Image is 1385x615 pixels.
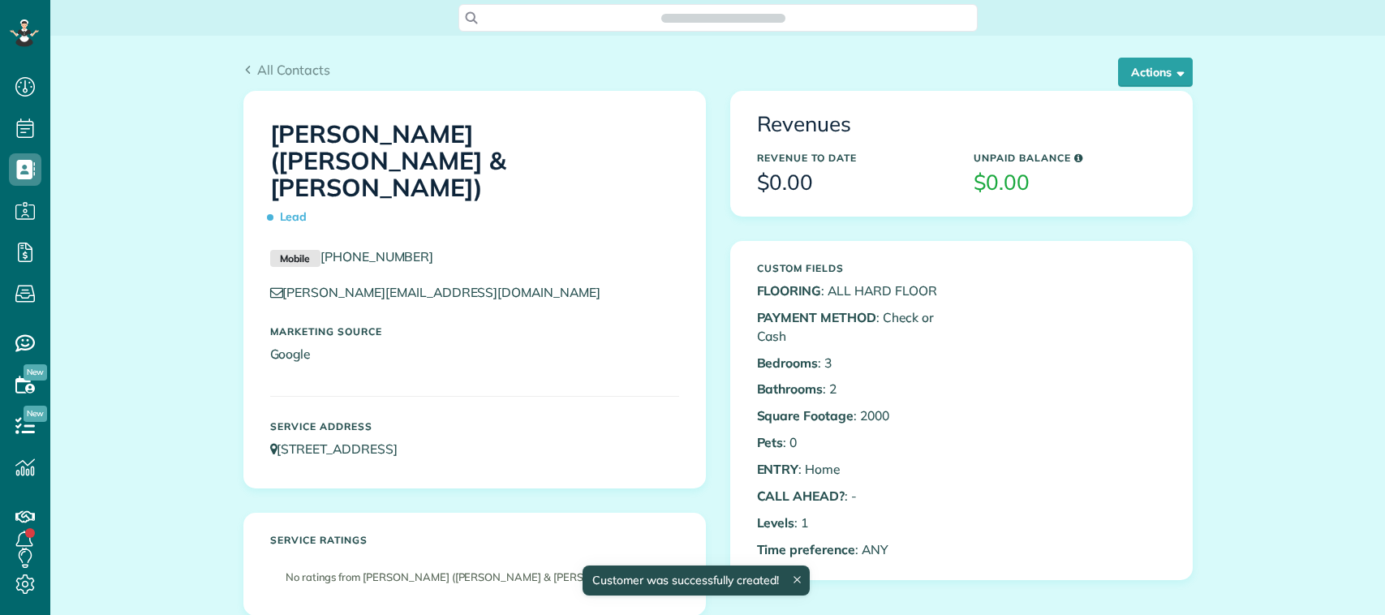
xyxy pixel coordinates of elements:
[270,535,679,545] h5: Service ratings
[757,282,822,299] b: FLOORING
[677,10,769,26] span: Search ZenMaid…
[757,354,949,372] p: : 3
[757,380,949,398] p: : 2
[757,406,949,425] p: : 2000
[270,121,679,231] h1: [PERSON_NAME] ([PERSON_NAME] & [PERSON_NAME])
[757,309,876,325] b: PAYMENT METHOD
[270,284,616,300] a: [PERSON_NAME][EMAIL_ADDRESS][DOMAIN_NAME]
[757,113,1166,136] h3: Revenues
[278,570,671,585] p: No ratings from [PERSON_NAME] ([PERSON_NAME] & [PERSON_NAME]) yet.
[757,308,949,346] p: : Check or Cash
[757,282,949,300] p: : ALL HARD FLOOR
[24,364,47,381] span: New
[974,153,1166,163] h5: Unpaid Balance
[757,487,949,505] p: : -
[757,514,795,531] b: Levels
[24,406,47,422] span: New
[757,488,845,504] b: CALL AHEAD?
[757,381,824,397] b: Bathrooms
[757,541,855,557] b: Time preference
[757,355,819,371] b: Bedrooms
[757,461,799,477] b: ENTRY
[243,60,331,80] a: All Contacts
[757,433,949,452] p: : 0
[974,171,1166,195] h3: $0.00
[757,434,784,450] b: Pets
[270,326,679,337] h5: Marketing Source
[757,460,949,479] p: : Home
[757,540,949,559] p: : ANY
[757,263,949,273] h5: Custom Fields
[757,171,949,195] h3: $0.00
[270,203,314,231] span: Lead
[757,153,949,163] h5: Revenue to Date
[583,566,810,596] div: Customer was successfully created!
[270,441,413,457] a: [STREET_ADDRESS]
[257,62,330,78] span: All Contacts
[270,248,434,264] a: Mobile[PHONE_NUMBER]
[270,345,679,363] p: Google
[1118,58,1193,87] button: Actions
[270,421,679,432] h5: Service Address
[757,514,949,532] p: : 1
[757,407,854,424] b: Square Footage
[270,250,320,268] small: Mobile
